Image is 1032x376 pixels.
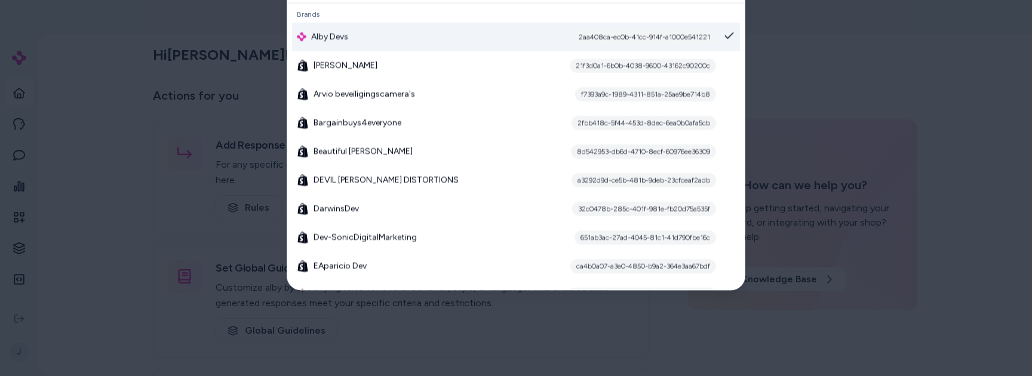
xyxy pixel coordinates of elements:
div: e7729db2-a12a-41c8-8b26-b982574070e6 [567,287,716,301]
div: 2fbb418c-5f44-453d-8dec-6ea0b0afa5cb [572,115,716,130]
span: EAparicio Dev [314,260,367,272]
span: Beautiful [PERSON_NAME] [314,145,413,157]
div: 651ab3ac-27ad-4045-81c1-41d790fbe16c [575,230,716,244]
div: a3292d9d-ce5b-481b-9deb-23cfceaf2adb [572,172,716,187]
div: Suggestions [287,3,745,289]
span: Arvio beveiligingscamera's [314,88,415,100]
span: Alby Devs [311,30,348,42]
div: Brands [292,5,740,22]
div: f7393a9c-1989-4311-851a-25ae9be714b8 [575,87,716,101]
div: ca4b0a07-a3e0-4850-b9a2-364e3aa67bdf [570,258,716,273]
span: [PERSON_NAME] [314,59,377,71]
img: alby Logo [297,32,306,41]
div: 32c0478b-285c-401f-981e-fb20d75a535f [572,201,716,215]
span: Bargainbuys4everyone [314,116,401,128]
div: 8d542953-db6d-4710-8ecf-60976ee36309 [571,144,716,158]
span: Dev-SonicDigitalMarketing [314,231,417,243]
span: DEVIL [PERSON_NAME] DISTORTIONS [314,174,459,186]
span: DarwinsDev [314,202,359,214]
div: 2aa408ca-ec0b-41cc-914f-a1000e541221 [573,29,716,44]
div: 21f3d0a1-6b0b-4038-9600-43162c90200c [570,58,716,72]
span: EVEREVE Dev [314,288,365,300]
